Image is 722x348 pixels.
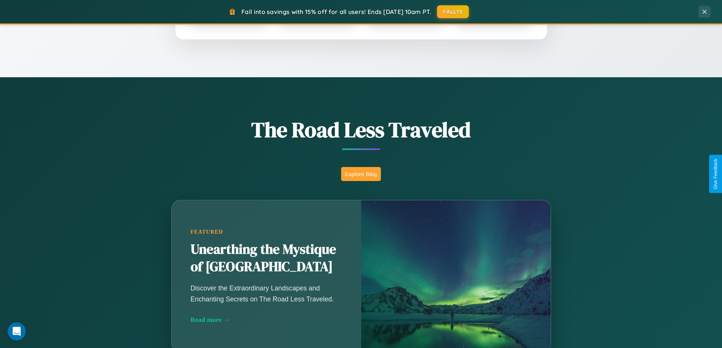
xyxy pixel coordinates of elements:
h1: The Road Less Traveled [134,115,589,144]
h2: Unearthing the Mystique of [GEOGRAPHIC_DATA] [191,241,342,276]
button: Explore Blog [341,167,381,181]
p: Discover the Extraordinary Landscapes and Enchanting Secrets on The Road Less Traveled. [191,283,342,304]
span: Fall into savings with 15% off for all users! Ends [DATE] 10am PT. [241,8,431,16]
div: Give Feedback [713,159,718,189]
div: Read more → [191,316,342,324]
div: Featured [191,229,342,235]
button: FALL15 [437,5,469,18]
iframe: Intercom live chat [8,322,26,340]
